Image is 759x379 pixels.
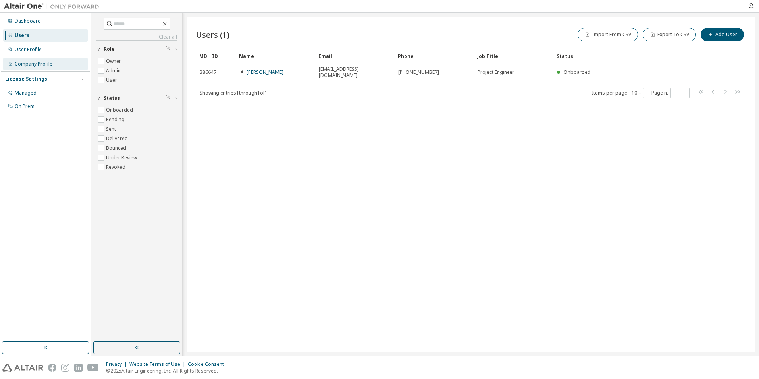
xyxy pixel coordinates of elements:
span: Page n. [651,88,690,98]
span: Clear filter [165,46,170,52]
div: Users [15,32,29,39]
div: Phone [398,50,471,62]
button: Role [96,41,177,58]
div: Name [239,50,312,62]
div: Company Profile [15,61,52,67]
div: Email [318,50,391,62]
div: Website Terms of Use [129,361,188,367]
img: altair_logo.svg [2,364,43,372]
div: Privacy [106,361,129,367]
span: Project Engineer [478,69,514,75]
div: User Profile [15,46,42,53]
label: Onboarded [106,105,135,115]
span: Onboarded [564,69,591,75]
span: [EMAIL_ADDRESS][DOMAIN_NAME] [319,66,391,79]
a: Clear all [96,34,177,40]
label: Owner [106,56,123,66]
img: Altair One [4,2,103,10]
p: © 2025 Altair Engineering, Inc. All Rights Reserved. [106,367,229,374]
div: Cookie Consent [188,361,229,367]
div: License Settings [5,76,47,82]
button: Status [96,89,177,107]
span: Showing entries 1 through 1 of 1 [200,89,268,96]
label: Bounced [106,143,128,153]
button: 10 [632,90,642,96]
span: Items per page [592,88,644,98]
img: linkedin.svg [74,364,83,372]
span: Status [104,95,120,101]
span: Users (1) [196,29,229,40]
span: [PHONE_NUMBER] [398,69,439,75]
div: MDH ID [199,50,233,62]
span: 386647 [200,69,216,75]
label: Pending [106,115,126,124]
div: Status [557,50,704,62]
label: User [106,75,119,85]
label: Revoked [106,162,127,172]
div: Managed [15,90,37,96]
img: facebook.svg [48,364,56,372]
img: youtube.svg [87,364,99,372]
button: Export To CSV [643,28,696,41]
label: Admin [106,66,122,75]
label: Delivered [106,134,129,143]
span: Clear filter [165,95,170,101]
div: On Prem [15,103,35,110]
button: Import From CSV [578,28,638,41]
a: [PERSON_NAME] [247,69,283,75]
button: Add User [701,28,744,41]
label: Sent [106,124,118,134]
label: Under Review [106,153,139,162]
span: Role [104,46,115,52]
div: Dashboard [15,18,41,24]
div: Job Title [477,50,550,62]
img: instagram.svg [61,364,69,372]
